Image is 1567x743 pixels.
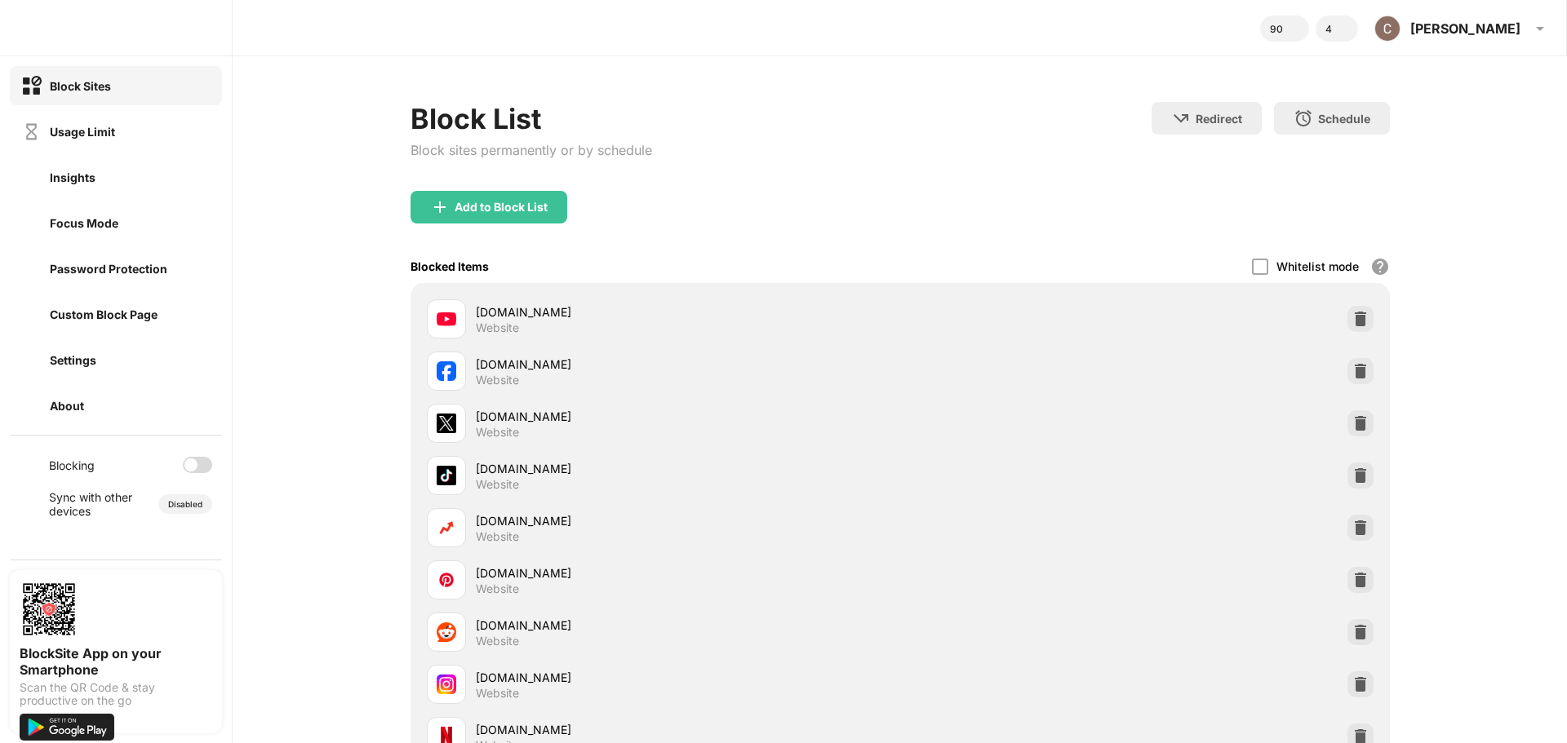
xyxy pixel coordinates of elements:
img: favicons [437,361,456,381]
div: 4 [1325,23,1332,35]
div: Focus Mode [50,216,118,230]
div: Block List [411,102,652,135]
img: favicons [437,414,456,433]
div: Website [476,686,519,701]
img: favicons [437,518,456,537]
div: Add to Block List [455,201,548,214]
div: About [50,399,84,413]
img: insights-off.svg [21,167,42,188]
div: Block Sites [50,79,111,93]
img: sync-icon.svg [20,494,39,514]
div: Settings [50,353,96,367]
div: Scan the QR Code & stay productive on the go [20,681,212,707]
div: [DOMAIN_NAME] [476,669,900,686]
img: time-usage-off.svg [21,122,42,142]
div: [DOMAIN_NAME] [476,460,900,477]
div: Password Protection [50,262,167,276]
div: Custom Block Page [50,307,158,321]
div: Website [476,477,519,492]
img: favicons [437,466,456,485]
div: Website [476,373,519,387]
div: [DOMAIN_NAME] [476,356,900,373]
img: favicons [437,309,456,329]
img: settings-off.svg [21,350,42,370]
img: options-page-qr-code.png [20,580,78,639]
div: Schedule [1318,112,1370,126]
img: favicons [437,570,456,590]
img: ACg8ocKFa1awMtm4DdebCqxyol0LyyHPBH8SrcAA5E4CeG8yeootLA=s96-c [1374,15,1401,42]
div: [PERSON_NAME] [1410,20,1520,37]
div: [DOMAIN_NAME] [476,408,900,425]
img: reward-small.svg [1332,19,1352,38]
div: [DOMAIN_NAME] [476,564,900,582]
div: 90 [1270,23,1283,35]
img: focus-off.svg [21,213,42,233]
div: [DOMAIN_NAME] [476,721,900,738]
div: [DOMAIN_NAME] [476,617,900,634]
div: Block sites permanently or by schedule [411,142,652,158]
div: Website [476,425,519,440]
img: blocking-icon.svg [20,455,39,475]
img: password-protection-off.svg [21,259,42,279]
img: block-on.svg [21,76,42,96]
div: Whitelist mode [1276,259,1359,273]
div: [DOMAIN_NAME] [476,303,900,321]
img: download-on-the-app-store.svg [118,714,212,741]
div: Sync with other devices [49,490,133,518]
img: logo-blocksite.svg [11,11,127,44]
div: Redirect [1196,112,1242,126]
img: favicons [437,622,456,642]
div: Blocking [49,458,95,472]
img: favicons [437,674,456,694]
div: Blocked Items [411,259,489,273]
img: customize-block-page-off.svg [21,304,42,325]
div: BlockSite App on your Smartphone [20,645,212,678]
div: Usage Limit [50,125,115,139]
img: about-off.svg [21,396,42,416]
img: get-it-on-google-play.svg [20,714,114,741]
div: Website [476,634,519,648]
div: Website [476,529,519,544]
div: Website [476,582,519,596]
img: points-small.svg [1283,19,1303,38]
div: [DOMAIN_NAME] [476,512,900,529]
div: Disabled [168,499,202,509]
div: Website [476,321,519,335]
div: Insights [50,170,95,184]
